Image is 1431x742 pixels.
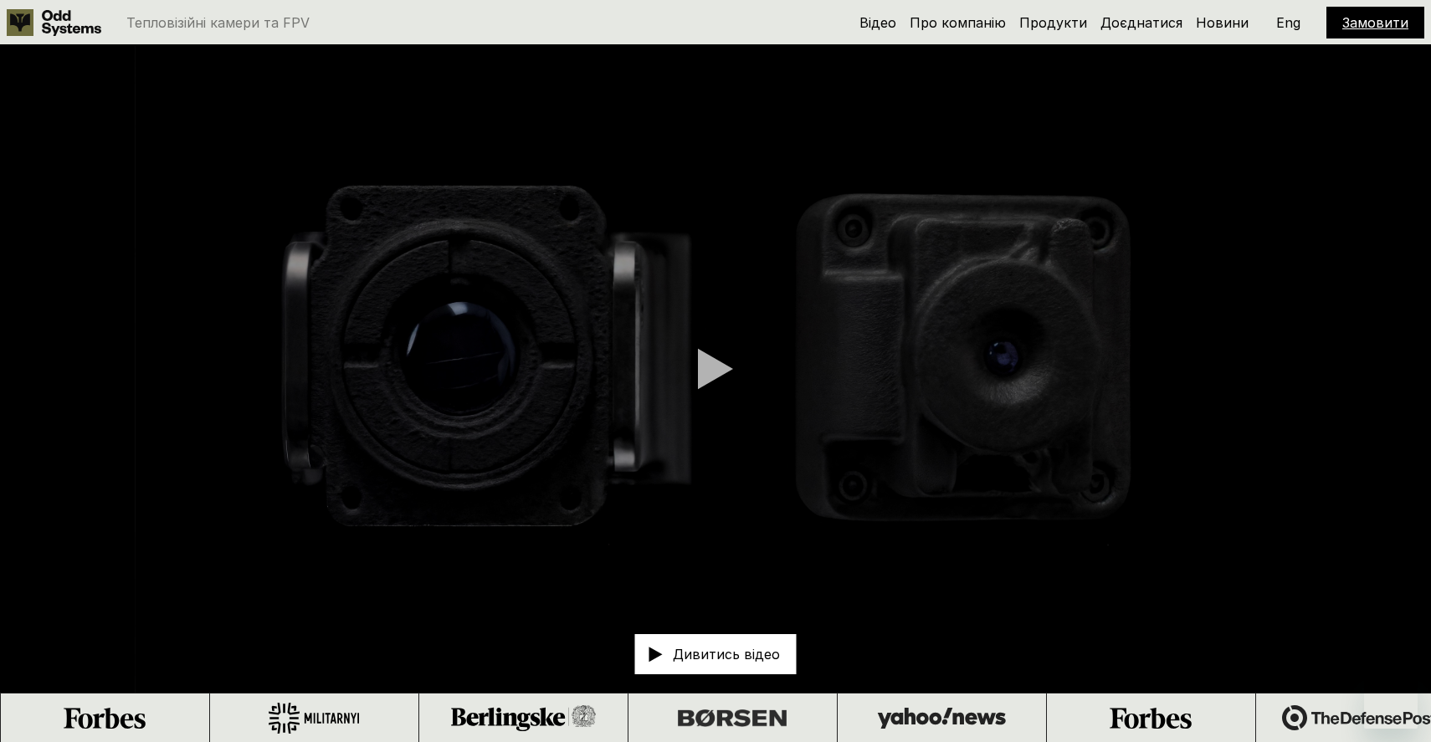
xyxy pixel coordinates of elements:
iframe: Button to launch messaging window [1364,675,1418,729]
a: Новини [1196,14,1249,31]
p: Тепловізійні камери та FPV [126,16,310,29]
a: Продукти [1019,14,1087,31]
p: Eng [1276,16,1300,29]
a: Про компанію [910,14,1006,31]
a: Доєднатися [1100,14,1182,31]
a: Замовити [1342,14,1408,31]
a: Відео [859,14,896,31]
p: Дивитись відео [673,647,780,661]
